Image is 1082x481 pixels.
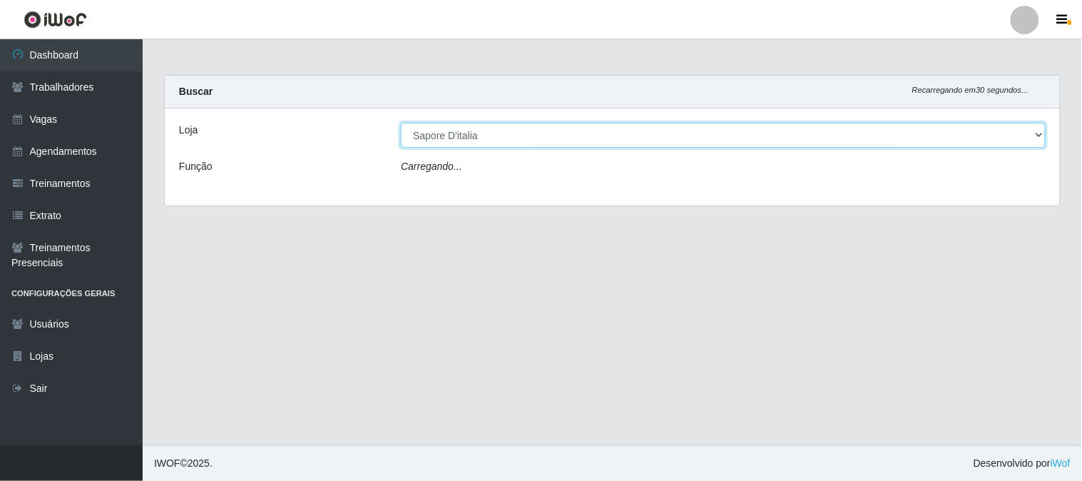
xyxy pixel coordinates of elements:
span: Desenvolvido por [974,456,1071,471]
span: IWOF [154,457,180,469]
i: Recarregando em 30 segundos... [912,86,1029,94]
strong: Buscar [179,86,213,97]
label: Loja [179,123,198,138]
i: Carregando... [401,161,462,172]
span: © 2025 . [154,456,213,471]
label: Função [179,159,213,174]
img: CoreUI Logo [24,11,87,29]
a: iWof [1051,457,1071,469]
